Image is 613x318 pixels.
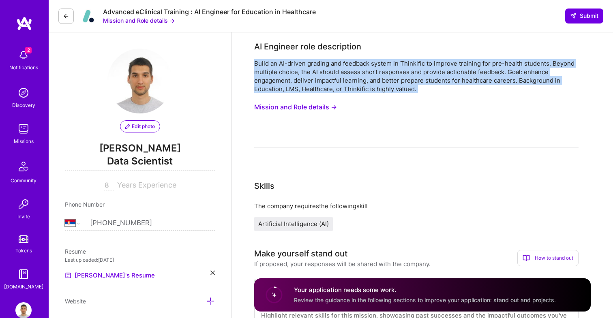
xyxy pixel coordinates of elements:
input: +1 (000) 000-0000 [90,211,215,235]
span: Data Scientist [65,154,215,171]
h4: Your application needs some work. [294,286,556,294]
button: Edit photo [120,120,160,132]
div: Missions [14,137,34,145]
span: Submit [570,12,598,20]
img: Company Logo [80,8,96,24]
span: 2 [25,47,32,53]
div: Community [11,176,36,185]
div: Build an AI-driven grading and feedback system in Thinkific to improve training for pre-health st... [254,59,579,93]
span: Website [65,298,86,305]
div: Tokens [15,246,32,255]
button: Mission and Role details → [103,16,175,25]
button: Mission and Role details → [254,100,337,115]
img: logo [16,16,32,31]
i: icon BookOpen [523,254,530,262]
span: Edit photo [125,123,155,130]
img: guide book [15,266,32,282]
img: Resume [65,272,71,279]
div: Make yourself stand out [254,248,347,260]
div: Skills [254,180,274,192]
img: User Avatar [107,49,172,113]
div: Invite [17,212,30,221]
div: If proposed, your responses will be shared with the company. [254,260,431,268]
div: [DOMAIN_NAME] [4,282,43,291]
div: AI Engineer role description [254,41,361,53]
img: tokens [19,235,28,243]
span: Phone Number [65,201,105,208]
input: XX [104,181,114,190]
img: Community [14,157,33,176]
div: Notifications [9,63,38,72]
span: Review the guidance in the following sections to improve your application: stand out and projects. [294,297,556,303]
button: Submit [565,9,603,23]
img: teamwork [15,121,32,137]
span: [PERSON_NAME] [65,142,215,154]
img: discovery [15,85,32,101]
a: [PERSON_NAME]'s Resume [65,271,155,280]
div: Advanced eClinical Training : AI Engineer for Education in Healthcare [103,8,316,16]
div: Last uploaded: [DATE] [65,256,215,264]
div: The company requires the following skill [254,202,579,210]
i: icon SendLight [570,13,577,19]
label: How are your skills and experience relevant to this mission? [254,278,579,286]
span: Resume [65,248,86,255]
i: icon Close [210,271,215,275]
i: icon LeftArrowDark [63,13,69,19]
span: Artificial Intelligence (AI) [258,220,329,228]
i: icon PencilPurple [125,124,130,129]
div: Discovery [12,101,35,109]
img: Invite [15,196,32,212]
img: bell [15,47,32,63]
div: How to stand out [517,250,579,266]
span: Years Experience [117,181,176,189]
